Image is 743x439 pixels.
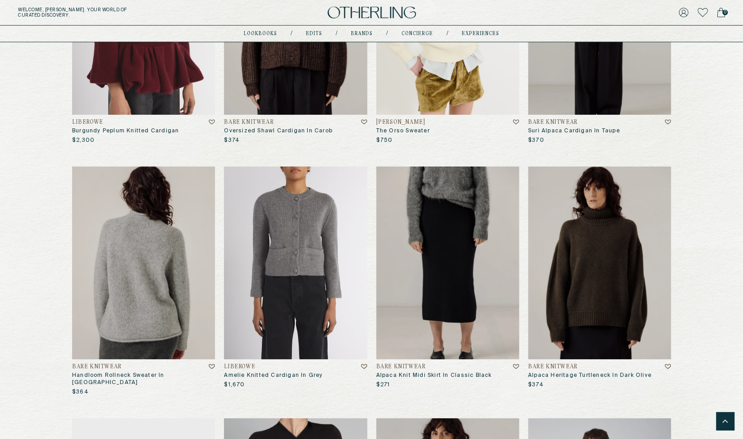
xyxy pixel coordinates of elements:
[72,372,215,386] h3: Handloom Rollneck Sweater In [GEOGRAPHIC_DATA]
[72,167,215,359] img: Handloom Rollneck Sweater in Chambray
[18,7,230,18] h5: Welcome, [PERSON_NAME] . Your world of curated discovery.
[224,119,273,126] h4: Bare Knitwear
[447,30,448,37] div: /
[224,167,367,389] a: Amelie Knitted Cardigan in GreyLIBEROWEAmelie Knitted Cardigan In Grey$1,670
[72,389,89,396] p: $364
[224,364,255,370] h4: LIBEROWE
[376,127,519,135] h3: The Orso Sweater
[376,372,519,379] h3: Alpaca Knit Midi Skirt In Classic Black
[401,32,433,36] a: concierge
[351,32,373,36] a: Brands
[386,30,388,37] div: /
[528,127,671,135] h3: Suri Alpaca Cardigan In Taupe
[224,127,367,135] h3: Oversized Shawl Cardigan In Carob
[291,30,292,37] div: /
[376,119,425,126] h4: [PERSON_NAME]
[717,6,725,19] a: 0
[376,364,426,370] h4: Bare Knitwear
[528,167,671,359] img: Alpaca Heritage Turtleneck in Dark Olive
[72,119,103,126] h4: LIBEROWE
[528,167,671,389] a: Alpaca Heritage Turtleneck in Dark OliveBare KnitwearAlpaca Heritage Turtleneck In Dark Olive$374
[336,30,337,37] div: /
[376,167,519,359] img: Alpaca Knit Midi Skirt in Classic Black
[376,167,519,389] a: Alpaca Knit Midi Skirt in Classic BlackBare KnitwearAlpaca Knit Midi Skirt In Classic Black$271
[224,137,240,144] p: $374
[528,119,578,126] h4: Bare Knitwear
[376,137,393,144] p: $750
[528,364,578,370] h4: Bare Knitwear
[72,167,215,396] a: Handloom Rollneck Sweater in ChambrayBare KnitwearHandloom Rollneck Sweater In [GEOGRAPHIC_DATA]$364
[224,381,245,389] p: $1,670
[528,372,671,379] h3: Alpaca Heritage Turtleneck In Dark Olive
[528,137,544,144] p: $370
[72,127,215,135] h3: Burgundy Peplum Knitted Cardigan
[306,32,322,36] a: Edits
[224,372,367,379] h3: Amelie Knitted Cardigan In Grey
[328,7,416,19] img: logo
[244,32,277,36] a: lookbooks
[462,32,499,36] a: experiences
[722,10,728,15] span: 0
[528,381,544,389] p: $374
[72,137,95,144] p: $2,300
[72,364,122,370] h4: Bare Knitwear
[376,381,390,389] p: $271
[224,167,367,359] img: Amelie Knitted Cardigan in Grey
